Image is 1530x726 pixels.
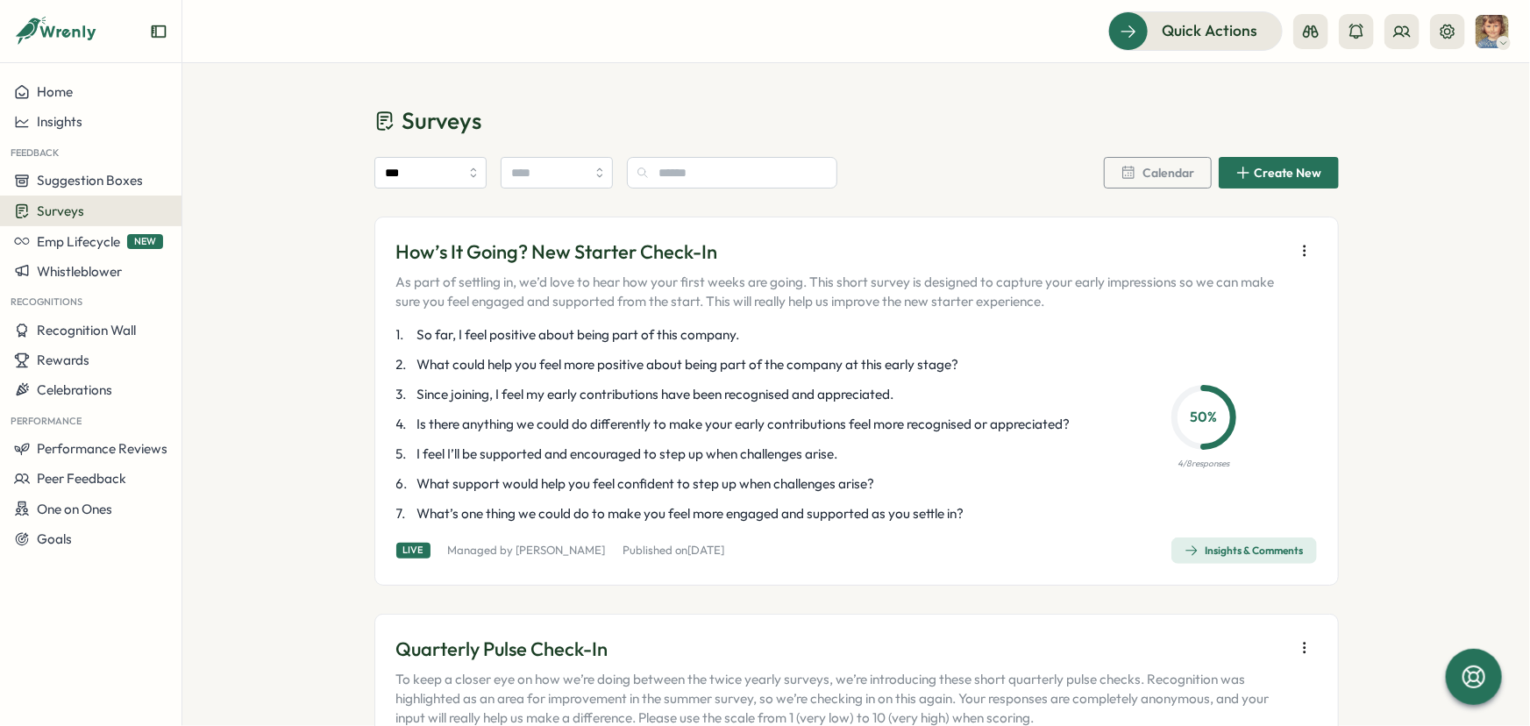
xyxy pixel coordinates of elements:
div: Live [396,543,431,558]
p: As part of settling in, we’d love to hear how your first weeks are going. This short survey is de... [396,273,1285,311]
span: 2 . [396,355,414,374]
p: 4 / 8 responses [1178,457,1230,471]
span: Quick Actions [1162,19,1257,42]
span: So far, I feel positive about being part of this company. [417,325,740,345]
button: Expand sidebar [150,23,167,40]
span: 4 . [396,415,414,434]
span: Celebrations [37,381,112,398]
span: Recognition Wall [37,322,136,338]
span: Suggestion Boxes [37,172,143,189]
span: 3 . [396,385,414,404]
span: [DATE] [688,543,725,557]
span: One on Ones [37,501,112,517]
p: How’s It Going? New Starter Check-In [396,238,1285,266]
span: What’s one thing we could do to make you feel more engaged and supported as you settle in? [417,504,964,523]
span: Whistleblower [37,263,122,280]
span: What could help you feel more positive about being part of the company at this early stage? [417,355,959,374]
div: Insights & Comments [1185,544,1304,558]
span: Performance Reviews [37,440,167,457]
button: Create New [1219,157,1339,189]
span: I feel I’ll be supported and encouraged to step up when challenges arise. [417,445,838,464]
span: Peer Feedback [37,470,126,487]
a: [PERSON_NAME] [516,543,606,557]
span: Home [37,83,73,100]
span: What support would help you feel confident to step up when challenges arise? [417,474,875,494]
span: Surveys [402,105,482,136]
span: Emp Lifecycle [37,233,120,250]
span: 6 . [396,474,414,494]
span: Rewards [37,352,89,368]
p: 50 % [1177,407,1231,429]
span: Calendar [1143,167,1195,179]
span: 5 . [396,445,414,464]
button: Calendar [1104,157,1212,189]
span: 1 . [396,325,414,345]
button: Insights & Comments [1171,537,1317,564]
img: Jane Lapthorne [1476,15,1509,48]
p: Quarterly Pulse Check-In [396,636,1285,663]
span: Create New [1255,167,1322,179]
span: NEW [127,234,163,249]
button: Quick Actions [1108,11,1283,50]
span: Insights [37,113,82,130]
span: Surveys [37,203,84,219]
p: Managed by [448,543,606,559]
p: Published on [623,543,725,559]
span: Since joining, I feel my early contributions have been recognised and appreciated. [417,385,894,404]
span: Goals [37,530,72,547]
span: 7 . [396,504,414,523]
span: Is there anything we could do differently to make your early contributions feel more recognised o... [417,415,1071,434]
